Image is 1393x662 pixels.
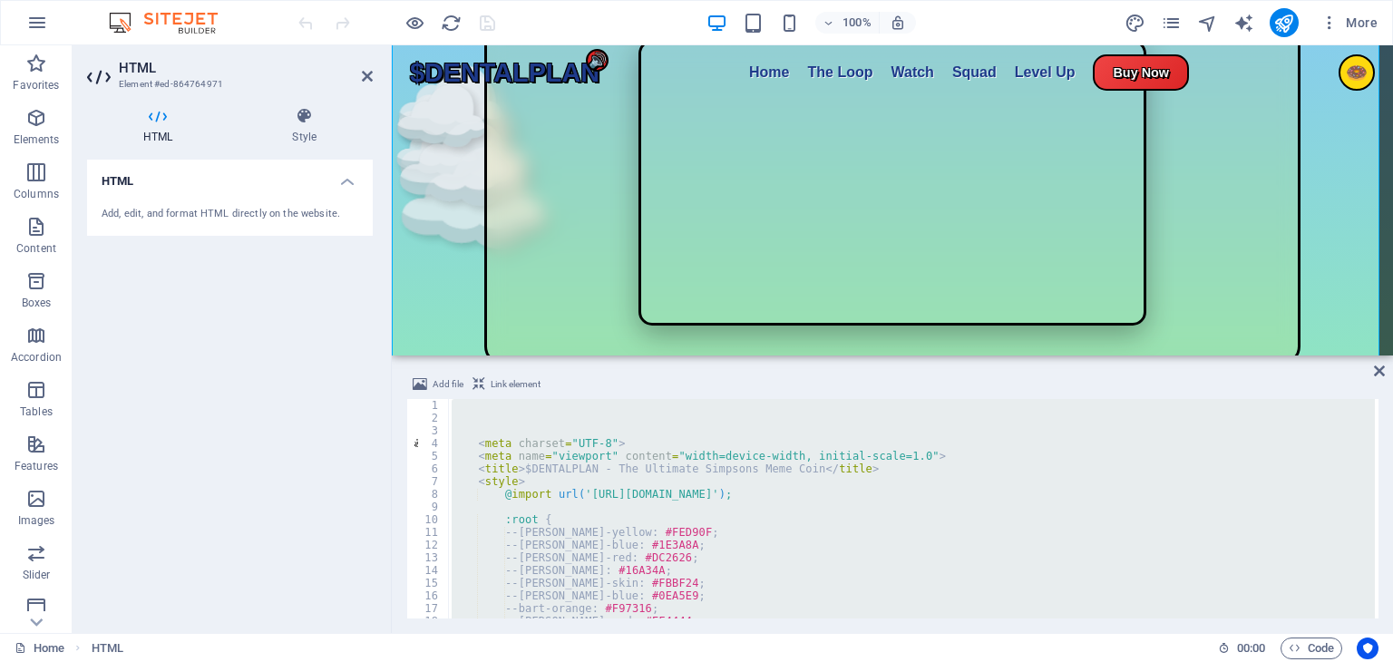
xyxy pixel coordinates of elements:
[407,589,450,602] div: 16
[407,475,450,488] div: 7
[92,638,123,659] span: Click to select. Double-click to edit
[890,15,906,31] i: On resize automatically adjust zoom level to fit chosen device.
[1313,8,1385,37] button: More
[1197,13,1218,34] i: Navigator
[407,513,450,526] div: 10
[1125,12,1146,34] button: design
[407,437,450,450] div: 4
[16,241,56,256] p: Content
[440,12,462,34] button: reload
[815,12,880,34] button: 100%
[407,424,450,437] div: 3
[407,602,450,615] div: 17
[1273,13,1294,34] i: Publish
[236,107,373,145] h4: Style
[87,160,373,192] h4: HTML
[15,459,58,473] p: Features
[1161,13,1182,34] i: Pages (Ctrl+Alt+S)
[407,450,450,462] div: 5
[104,12,240,34] img: Editor Logo
[843,12,872,34] h6: 100%
[1289,638,1334,659] span: Code
[404,12,425,34] button: Click here to leave preview mode and continue editing
[1197,12,1219,34] button: navigator
[23,568,51,582] p: Slider
[119,76,336,92] h3: Element #ed-864764971
[407,551,450,564] div: 13
[407,564,450,577] div: 14
[441,13,462,34] i: Reload page
[13,78,59,92] p: Favorites
[407,577,450,589] div: 15
[407,501,450,513] div: 9
[1281,638,1342,659] button: Code
[491,374,541,395] span: Link element
[14,132,60,147] p: Elements
[102,207,358,222] div: Add, edit, and format HTML directly on the website.
[407,615,450,628] div: 18
[433,374,463,395] span: Add file
[407,399,450,412] div: 1
[1320,14,1378,32] span: More
[1161,12,1183,34] button: pages
[1270,8,1299,37] button: publish
[470,374,543,395] button: Link element
[1233,12,1255,34] button: text_generator
[20,404,53,419] p: Tables
[407,539,450,551] div: 12
[1125,13,1145,34] i: Design (Ctrl+Alt+Y)
[1237,638,1265,659] span: 00 00
[18,513,55,528] p: Images
[407,526,450,539] div: 11
[92,638,123,659] nav: breadcrumb
[119,60,373,76] h2: HTML
[11,350,62,365] p: Accordion
[1233,13,1254,34] i: AI Writer
[87,107,236,145] h4: HTML
[15,638,64,659] a: Click to cancel selection. Double-click to open Pages
[407,462,450,475] div: 6
[14,187,59,201] p: Columns
[410,374,466,395] button: Add file
[407,412,450,424] div: 2
[1357,638,1378,659] button: Usercentrics
[407,488,450,501] div: 8
[1218,638,1266,659] h6: Session time
[22,296,52,310] p: Boxes
[1250,641,1252,655] span: :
